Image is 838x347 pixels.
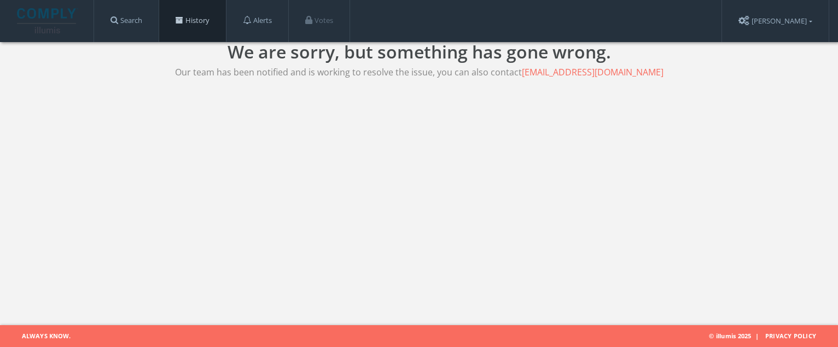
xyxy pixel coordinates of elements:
a: Privacy Policy [765,332,816,340]
font: © illumis 2025 [709,332,751,340]
font: Alerts [253,15,272,25]
div: Our team has been notified and is working to resolve the issue, you can also contact [175,66,664,79]
font: History [185,15,209,25]
font: [PERSON_NAME] [752,16,807,26]
font: | [755,332,759,340]
img: without light [17,8,78,33]
font: Search [120,15,142,25]
a: [EMAIL_ADDRESS][DOMAIN_NAME] [522,66,664,78]
h2: We are sorry, but something has gone wrong. [175,42,664,61]
font: Always Know. [22,332,71,340]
